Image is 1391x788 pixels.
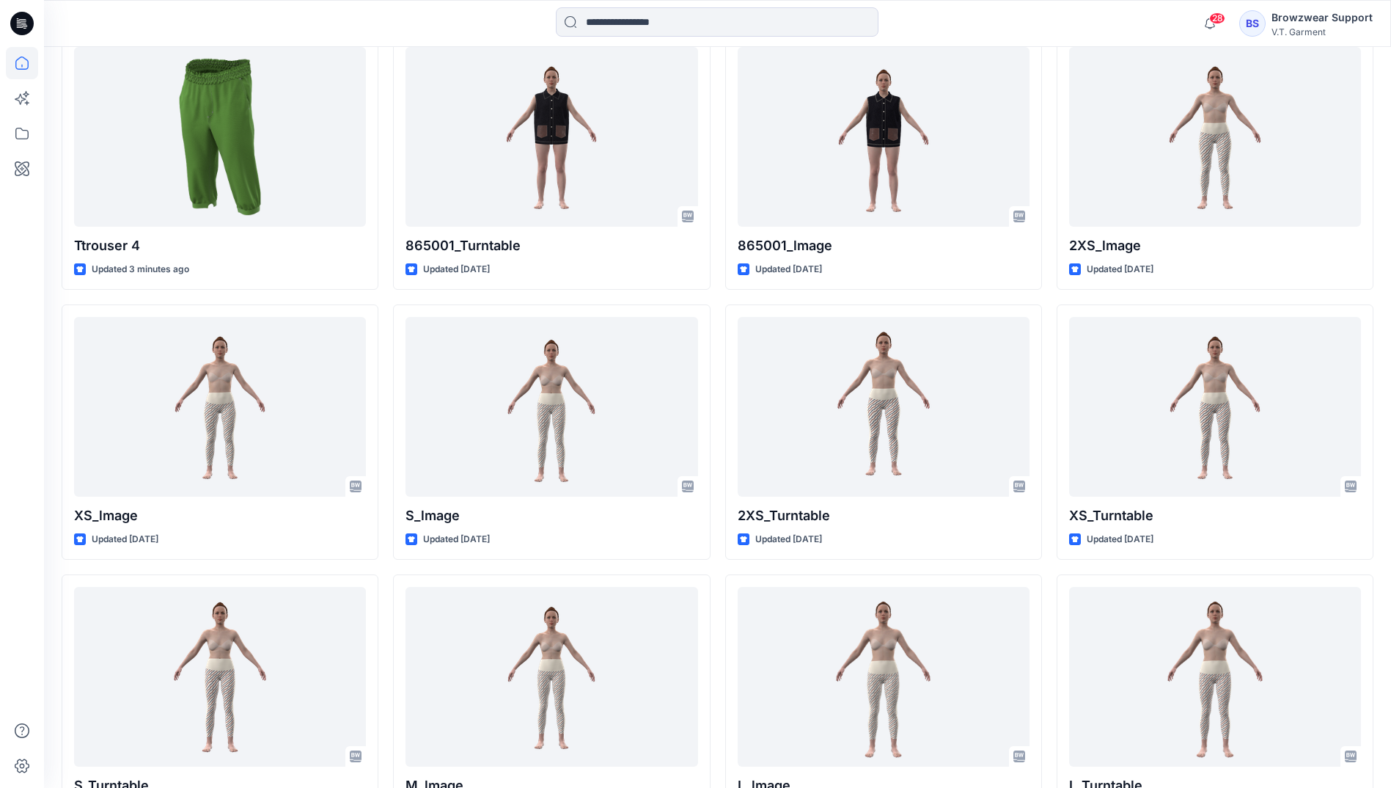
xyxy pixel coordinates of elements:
a: 865001_Turntable [405,47,697,227]
p: 2XS_lmage [1069,236,1361,256]
p: XS_Turntable [1069,506,1361,526]
p: Updated [DATE] [92,532,158,547]
p: Updated [DATE] [423,532,490,547]
a: XS_Turntable [1069,317,1361,497]
div: V.T. Garment [1271,26,1373,37]
a: S_Turntable [74,587,366,767]
p: Updated [DATE] [423,262,490,277]
p: 865001_lmage [738,236,1030,256]
a: 2XS_Turntable [738,317,1030,497]
p: XS_lmage [74,506,366,526]
p: Ttrouser 4 [74,236,366,256]
p: Updated 3 minutes ago [92,262,189,277]
div: Browzwear Support [1271,9,1373,26]
a: L_lmage [738,587,1030,767]
a: L_Turntable [1069,587,1361,767]
p: 865001_Turntable [405,236,697,256]
div: BS [1239,10,1266,37]
a: XS_lmage [74,317,366,497]
span: 28 [1209,12,1225,24]
p: Updated [DATE] [1087,262,1153,277]
a: S_lmage [405,317,697,497]
a: 2XS_lmage [1069,47,1361,227]
p: S_lmage [405,506,697,526]
p: Updated [DATE] [755,262,822,277]
a: Ttrouser 4 [74,47,366,227]
a: 865001_lmage [738,47,1030,227]
p: 2XS_Turntable [738,506,1030,526]
p: Updated [DATE] [1087,532,1153,547]
p: Updated [DATE] [755,532,822,547]
a: M_lmage [405,587,697,767]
